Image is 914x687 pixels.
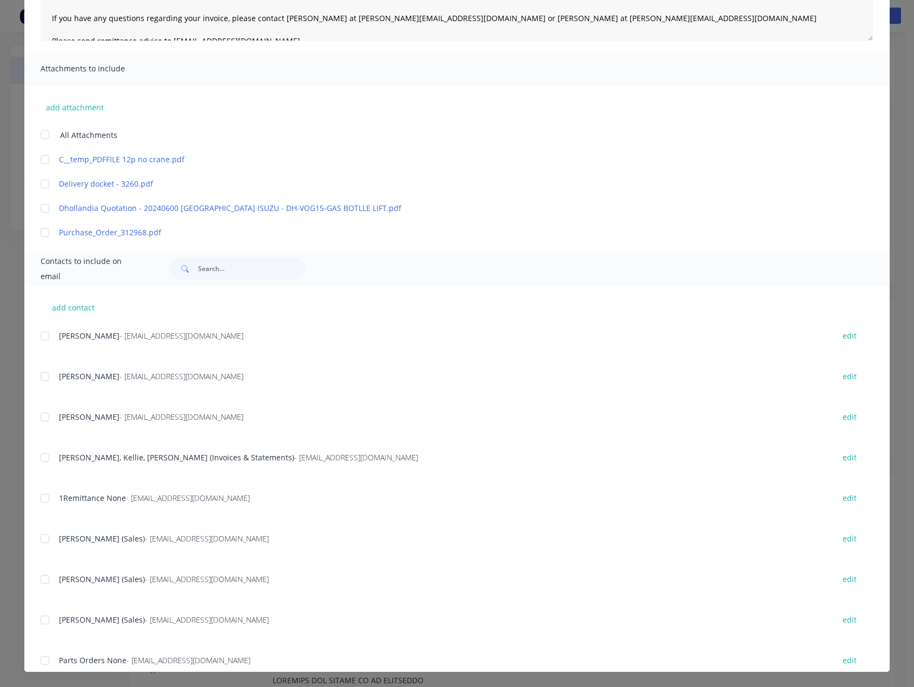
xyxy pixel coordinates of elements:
[836,369,863,384] button: edit
[127,655,250,665] span: - [EMAIL_ADDRESS][DOMAIN_NAME]
[836,612,863,627] button: edit
[198,258,305,280] input: Search...
[59,533,145,544] span: [PERSON_NAME] (Sales)
[59,574,145,584] span: [PERSON_NAME] (Sales)
[836,653,863,668] button: edit
[41,61,160,76] span: Attachments to include
[59,371,120,381] span: [PERSON_NAME]
[836,531,863,546] button: edit
[145,533,269,544] span: - [EMAIL_ADDRESS][DOMAIN_NAME]
[120,412,243,422] span: - [EMAIL_ADDRESS][DOMAIN_NAME]
[59,227,823,238] a: Purchase_Order_312968.pdf
[126,493,250,503] span: - [EMAIL_ADDRESS][DOMAIN_NAME]
[836,491,863,505] button: edit
[59,655,127,665] span: Parts Orders None
[145,574,269,584] span: - [EMAIL_ADDRESS][DOMAIN_NAME]
[59,154,823,165] a: C__temp_PDFFILE 12p no crane.pdf
[120,331,243,341] span: - [EMAIL_ADDRESS][DOMAIN_NAME]
[145,615,269,625] span: - [EMAIL_ADDRESS][DOMAIN_NAME]
[59,615,145,625] span: [PERSON_NAME] (Sales)
[836,450,863,465] button: edit
[59,452,294,463] span: [PERSON_NAME], Kellie, [PERSON_NAME] (Invoices & Statements)
[294,452,418,463] span: - [EMAIL_ADDRESS][DOMAIN_NAME]
[836,328,863,343] button: edit
[59,493,126,503] span: 1Remittance None
[41,99,109,115] button: add attachment
[59,412,120,422] span: [PERSON_NAME]
[836,572,863,586] button: edit
[60,129,117,141] span: All Attachments
[59,178,823,189] a: Delivery docket - 3260.pdf
[41,299,105,315] button: add contact
[59,202,823,214] a: Dhollandia Quotation - 20240600 [GEOGRAPHIC_DATA] ISUZU - DH-VOG15-GAS BOTLLE LIFT.pdf
[120,371,243,381] span: - [EMAIL_ADDRESS][DOMAIN_NAME]
[836,409,863,424] button: edit
[59,331,120,341] span: [PERSON_NAME]
[41,254,143,284] span: Contacts to include on email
